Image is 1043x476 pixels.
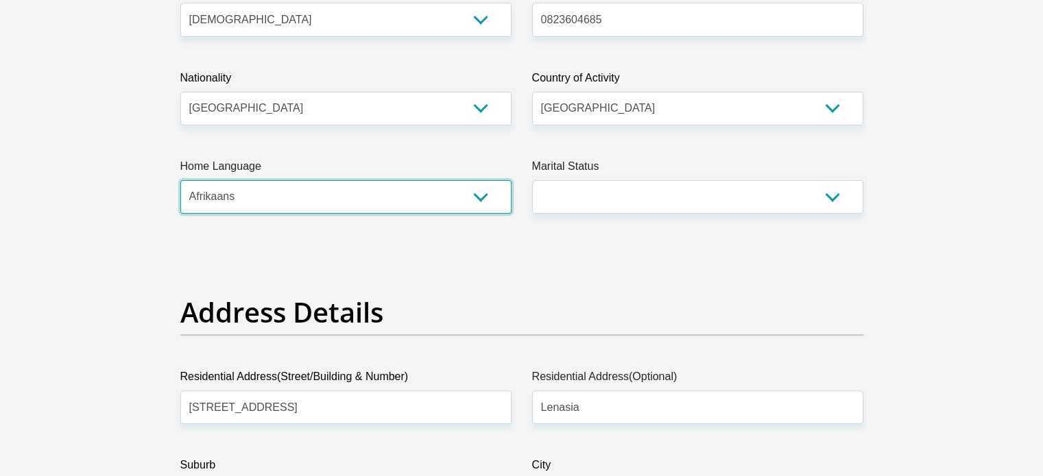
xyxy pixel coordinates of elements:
[180,296,863,329] h2: Address Details
[532,390,863,424] input: Address line 2 (Optional)
[180,390,512,424] input: Valid residential address
[180,368,512,390] label: Residential Address(Street/Building & Number)
[532,70,863,92] label: Country of Activity
[180,70,512,92] label: Nationality
[532,3,863,36] input: Contact Number
[180,158,512,180] label: Home Language
[532,158,863,180] label: Marital Status
[532,368,863,390] label: Residential Address(Optional)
